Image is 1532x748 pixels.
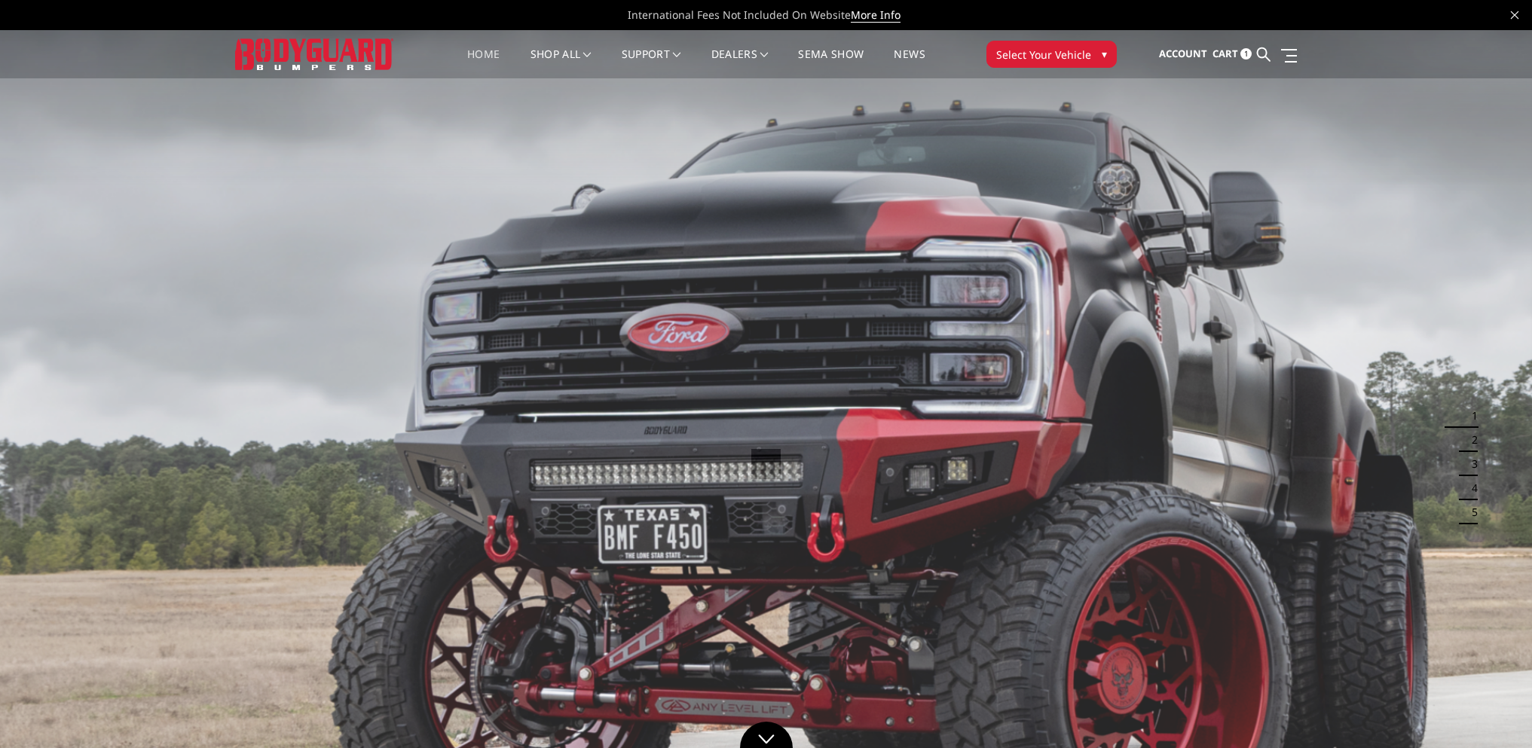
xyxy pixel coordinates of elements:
[894,49,925,78] a: News
[1463,476,1478,500] button: 4 of 5
[1212,34,1252,75] a: Cart 1
[1212,47,1238,60] span: Cart
[1463,452,1478,476] button: 3 of 5
[740,722,793,748] a: Click to Down
[798,49,864,78] a: SEMA Show
[1463,404,1478,428] button: 1 of 5
[986,41,1117,68] button: Select Your Vehicle
[235,38,393,69] img: BODYGUARD BUMPERS
[1240,48,1252,60] span: 1
[1159,34,1207,75] a: Account
[622,49,681,78] a: Support
[531,49,592,78] a: shop all
[851,8,901,23] a: More Info
[996,47,1091,63] span: Select Your Vehicle
[467,49,500,78] a: Home
[1463,500,1478,524] button: 5 of 5
[711,49,769,78] a: Dealers
[1463,428,1478,452] button: 2 of 5
[1159,47,1207,60] span: Account
[1102,46,1107,62] span: ▾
